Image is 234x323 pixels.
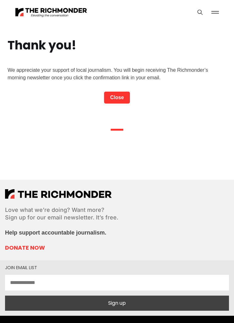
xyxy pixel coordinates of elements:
p: Love what we’re doing? Want more? Sign up for our email newsletter. It’s free. [5,206,118,221]
button: Search this site [195,8,205,17]
img: The Richmonder Logo [5,189,112,199]
img: The Richmonder [15,7,87,18]
a: Close [104,92,130,104]
h1: Thank you! [8,39,76,51]
button: Sign up [5,296,229,311]
p: We appreciate your support of local journalism. You will begin receiving The Richmonder’s morning... [8,66,226,82]
div: Join email list [5,265,229,270]
p: Help support accountable journalism. [5,229,118,236]
a: Donate Now [5,244,118,252]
